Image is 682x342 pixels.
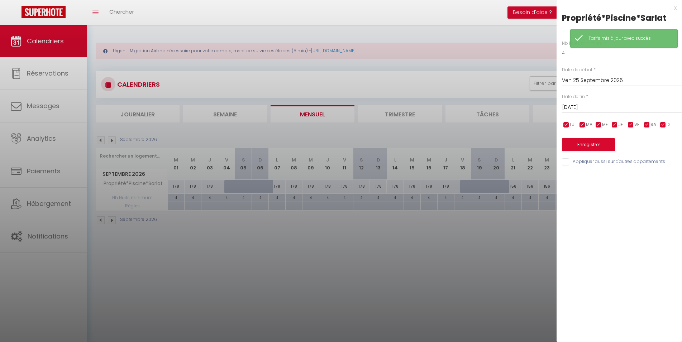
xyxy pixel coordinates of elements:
[570,121,574,128] span: LU
[562,40,603,47] label: Nb Nuits minimum
[562,12,677,24] div: Propriété*Piscine*Sarlat
[618,121,623,128] span: JE
[588,35,670,42] div: Tarifs mis à jour avec succès
[562,93,585,100] label: Date de fin
[650,121,656,128] span: SA
[634,121,639,128] span: VE
[562,138,615,151] button: Enregistrer
[562,67,592,73] label: Date de début
[667,121,671,128] span: DI
[557,4,677,12] div: x
[602,121,608,128] span: ME
[586,121,592,128] span: MA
